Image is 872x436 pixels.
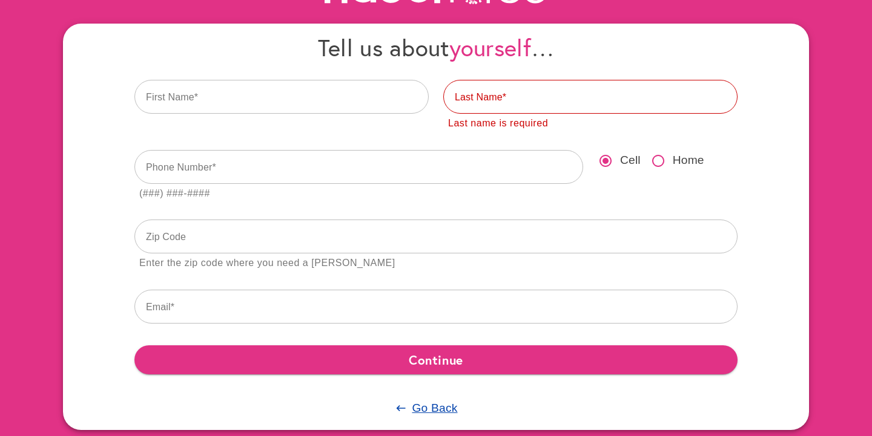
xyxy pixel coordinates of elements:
[412,402,457,414] u: Go Back
[449,32,531,63] span: yourself
[144,349,728,371] span: Continue
[620,152,641,169] span: Cell
[134,345,738,374] button: Continue
[673,152,704,169] span: Home
[134,33,738,62] h4: Tell us about …
[139,255,395,272] div: Enter the zip code where you need a [PERSON_NAME]
[139,186,210,202] div: (###) ###-####
[448,116,548,132] div: Last name is required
